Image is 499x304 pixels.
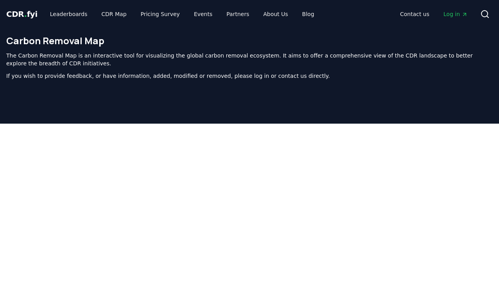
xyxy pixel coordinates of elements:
span: . [24,9,27,19]
a: Partners [220,7,256,21]
a: About Us [257,7,294,21]
a: Log in [437,7,474,21]
a: Pricing Survey [134,7,186,21]
a: Contact us [394,7,436,21]
a: Leaderboards [44,7,94,21]
a: Events [188,7,218,21]
span: Log in [444,10,468,18]
span: CDR fyi [6,9,38,19]
h1: Carbon Removal Map [6,34,493,47]
nav: Main [394,7,474,21]
p: The Carbon Removal Map is an interactive tool for visualizing the global carbon removal ecosystem... [6,52,493,67]
p: If you wish to provide feedback, or have information, added, modified or removed, please log in o... [6,72,493,80]
a: CDR.fyi [6,9,38,20]
nav: Main [44,7,320,21]
a: Blog [296,7,320,21]
a: CDR Map [95,7,133,21]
